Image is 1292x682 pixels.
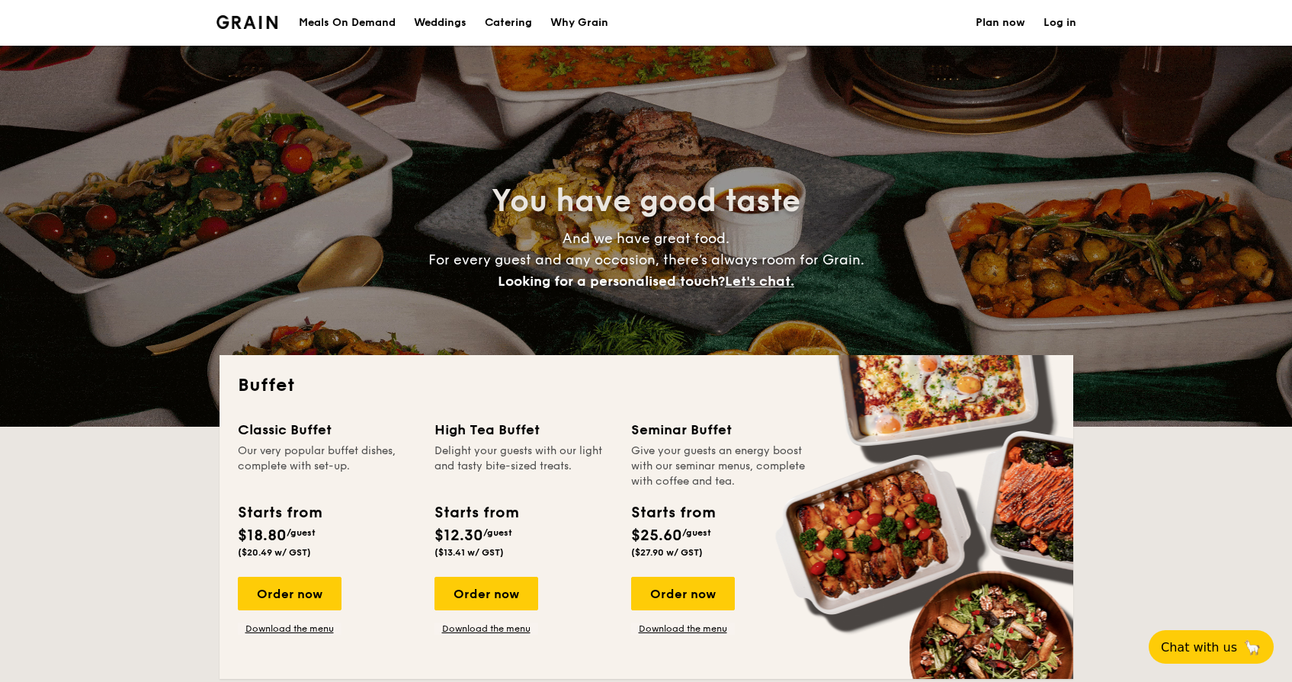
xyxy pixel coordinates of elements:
span: /guest [483,527,512,538]
div: Delight your guests with our light and tasty bite-sized treats. [434,443,613,489]
div: Starts from [434,501,518,524]
span: /guest [682,527,711,538]
div: Give your guests an energy boost with our seminar menus, complete with coffee and tea. [631,443,810,489]
span: $18.80 [238,527,287,545]
img: Grain [216,15,278,29]
span: /guest [287,527,316,538]
div: Order now [631,577,735,610]
div: Seminar Buffet [631,419,810,440]
div: Classic Buffet [238,419,416,440]
span: Chat with us [1161,640,1237,655]
h2: Buffet [238,373,1055,398]
div: Order now [238,577,341,610]
span: Let's chat. [725,273,794,290]
div: Starts from [631,501,714,524]
span: ($20.49 w/ GST) [238,547,311,558]
span: $12.30 [434,527,483,545]
span: ($13.41 w/ GST) [434,547,504,558]
button: Chat with us🦙 [1149,630,1274,664]
a: Download the menu [238,623,341,635]
span: ($27.90 w/ GST) [631,547,703,558]
div: Order now [434,577,538,610]
a: Logotype [216,15,278,29]
span: $25.60 [631,527,682,545]
div: High Tea Buffet [434,419,613,440]
div: Our very popular buffet dishes, complete with set-up. [238,443,416,489]
span: 🦙 [1243,639,1262,656]
div: Starts from [238,501,321,524]
a: Download the menu [631,623,735,635]
a: Download the menu [434,623,538,635]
